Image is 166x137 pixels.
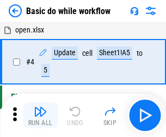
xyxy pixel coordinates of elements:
div: Basic do while workflow [26,6,110,16]
img: Support [130,6,139,15]
img: Back [9,4,22,17]
div: to [137,49,143,57]
img: Run All [34,105,47,118]
div: Update [52,47,78,60]
span: # 4 [26,57,34,66]
div: Sheet1!A5 [97,47,132,60]
img: Settings menu [144,4,157,17]
div: Run All [28,120,53,126]
img: Skip [103,105,116,118]
span: open.xlsx [15,25,44,34]
div: cell [82,49,93,57]
button: Skip [93,102,127,128]
img: Main button [136,107,153,124]
button: Run All [23,102,58,128]
div: 5 [41,64,50,77]
div: Skip [103,120,117,126]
